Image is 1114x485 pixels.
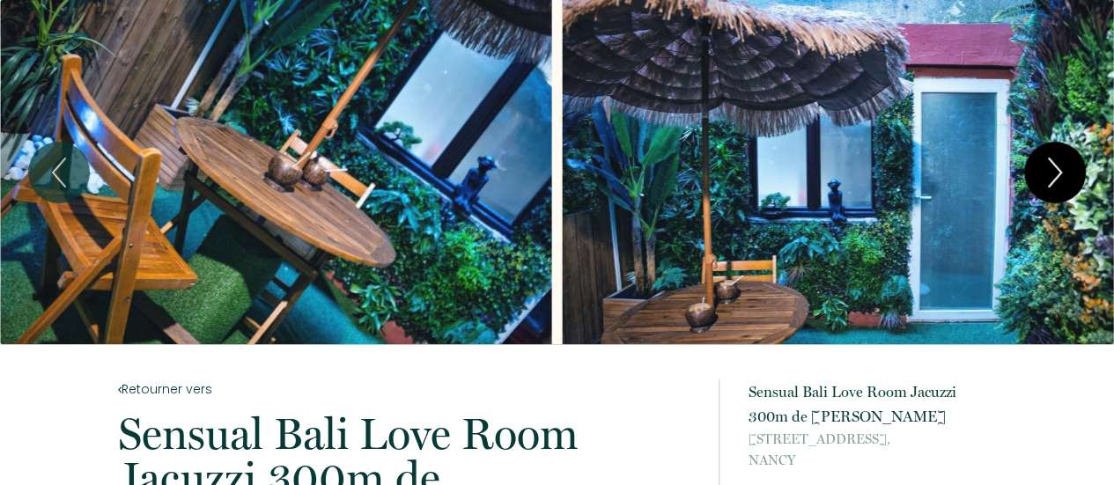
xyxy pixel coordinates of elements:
[1024,142,1086,203] button: Next
[28,142,90,203] button: Previous
[748,429,996,450] span: [STREET_ADDRESS],
[748,429,996,471] p: NANCY
[748,379,996,429] p: Sensual Bali Love Room Jacuzzi 300m de [PERSON_NAME]
[118,379,696,399] a: Retourner vers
